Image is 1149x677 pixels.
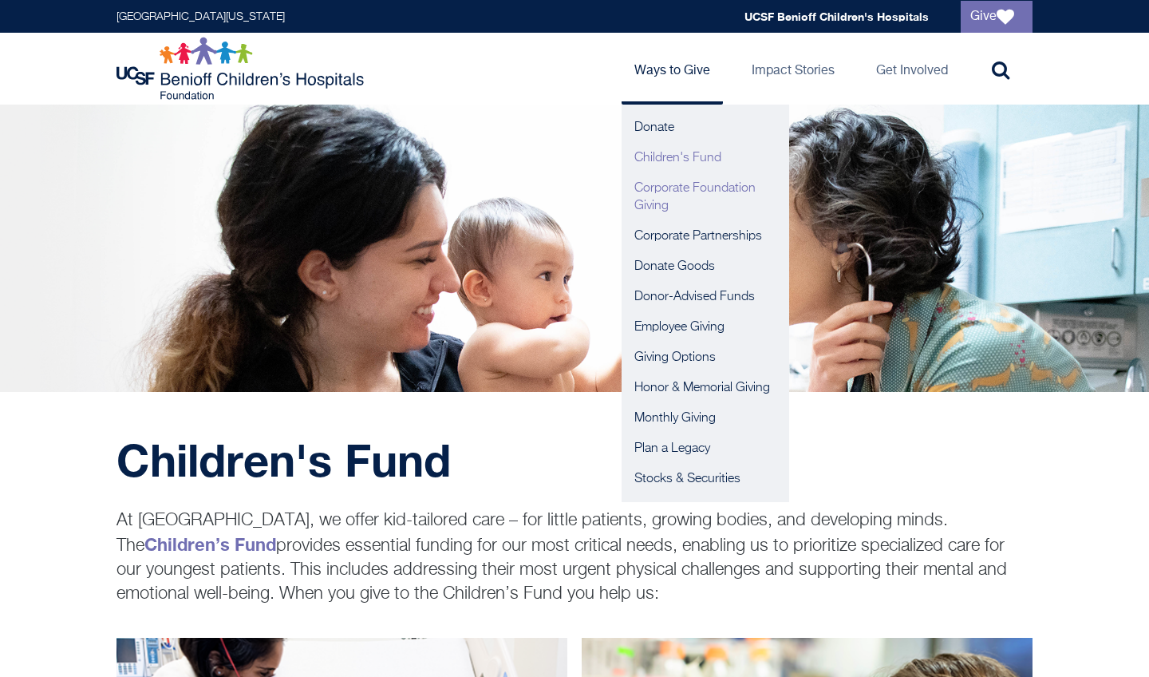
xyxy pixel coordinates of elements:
a: Impact Stories [739,33,847,105]
img: Logo for UCSF Benioff Children's Hospitals Foundation [116,37,368,101]
a: Donate [622,113,789,143]
a: Corporate Partnerships [622,221,789,251]
a: Honor & Memorial Giving [622,373,789,403]
a: Giving Options [622,342,789,373]
a: Monthly Giving [622,403,789,434]
strong: Children’s Fund [144,534,276,555]
a: Children's Fund [622,143,789,173]
a: UCSF Benioff Children's Hospitals [744,10,929,23]
a: Employee Giving [622,312,789,342]
a: Donor-Advised Funds [622,282,789,312]
a: Plan a Legacy [622,434,789,464]
a: Ways to Give [622,33,723,105]
a: Get Involved [863,33,961,105]
a: Give [961,1,1033,33]
strong: Children's Fund [116,433,451,486]
a: Donate Goods [622,251,789,282]
a: Stocks & Securities [622,464,789,494]
a: Corporate Foundation Giving [622,173,789,221]
p: At [GEOGRAPHIC_DATA], we offer kid-tailored care – for little patients, growing bodies, and devel... [116,509,1033,606]
a: Children’s Fund [144,537,276,555]
a: [GEOGRAPHIC_DATA][US_STATE] [116,11,285,22]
